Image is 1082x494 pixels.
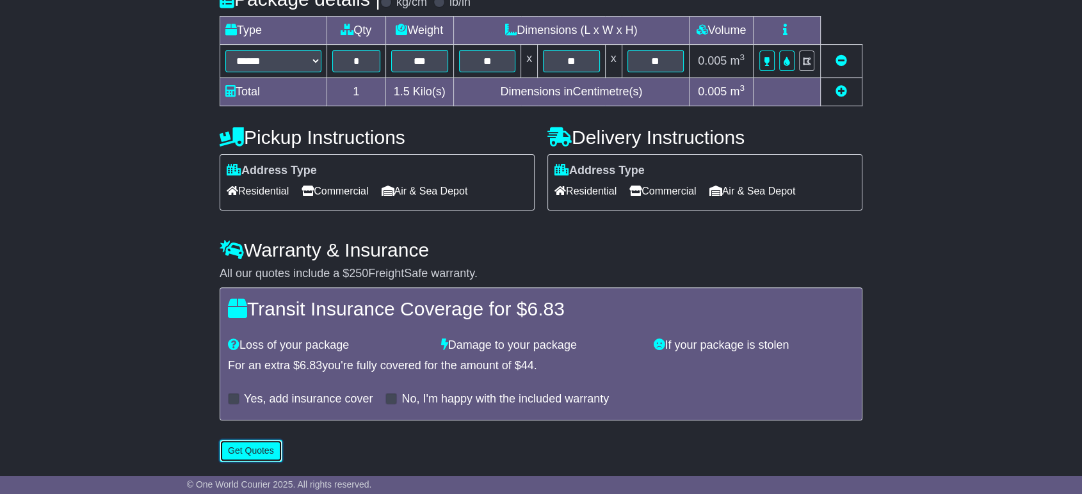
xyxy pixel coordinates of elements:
td: Volume [689,17,753,45]
div: All our quotes include a $ FreightSafe warranty. [220,267,862,281]
span: © One World Courier 2025. All rights reserved. [187,479,372,490]
td: Type [220,17,327,45]
label: No, I'm happy with the included warranty [401,392,609,406]
span: Residential [227,181,289,201]
span: Air & Sea Depot [382,181,468,201]
span: Air & Sea Depot [709,181,796,201]
div: If your package is stolen [647,339,860,353]
div: Damage to your package [435,339,648,353]
td: Total [220,78,327,106]
div: For an extra $ you're fully covered for the amount of $ . [228,359,854,373]
button: Get Quotes [220,440,282,462]
td: x [521,45,538,78]
h4: Pickup Instructions [220,127,535,148]
h4: Warranty & Insurance [220,239,862,260]
td: Kilo(s) [385,78,453,106]
h4: Transit Insurance Coverage for $ [228,298,854,319]
span: Commercial [302,181,368,201]
td: Dimensions in Centimetre(s) [453,78,689,106]
span: 1.5 [394,85,410,98]
span: Commercial [629,181,696,201]
span: 250 [349,267,368,280]
span: 0.005 [698,54,727,67]
div: Loss of your package [222,339,435,353]
td: Weight [385,17,453,45]
sup: 3 [739,83,745,93]
a: Remove this item [836,54,847,67]
td: 1 [327,78,386,106]
td: x [605,45,622,78]
label: Address Type [227,164,317,178]
span: 6.83 [300,359,322,372]
span: m [730,85,745,98]
td: Dimensions (L x W x H) [453,17,689,45]
label: Address Type [554,164,645,178]
span: 44 [521,359,534,372]
a: Add new item [836,85,847,98]
span: Residential [554,181,617,201]
label: Yes, add insurance cover [244,392,373,406]
span: m [730,54,745,67]
span: 6.83 [527,298,564,319]
span: 0.005 [698,85,727,98]
sup: 3 [739,52,745,62]
h4: Delivery Instructions [547,127,862,148]
td: Qty [327,17,386,45]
